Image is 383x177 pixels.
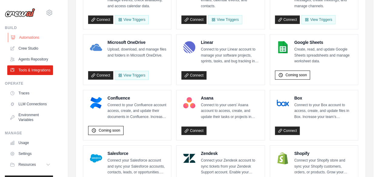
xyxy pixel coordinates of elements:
[294,95,353,101] h4: Box
[7,160,53,169] button: Resources
[90,152,102,164] img: Salesforce Logo
[5,8,35,17] img: Logo
[7,138,53,148] a: Usage
[181,71,206,80] a: Connect
[183,152,195,164] img: Zendesk Logo
[7,54,53,64] a: Agents Repository
[183,97,195,109] img: Asana Logo
[181,15,206,24] a: Connect
[107,150,166,156] h4: Salesforce
[294,150,353,156] h4: Shopify
[8,33,54,42] a: Automations
[183,41,195,53] img: Linear Logo
[88,15,113,24] a: Connect
[286,73,307,77] span: Coming soon
[107,47,166,58] p: Upload, download, and manage files and folders in Microsoft OneDrive.
[201,95,259,101] h4: Asana
[90,41,102,53] img: Microsoft OneDrive Logo
[99,128,120,133] span: Coming soon
[277,97,289,109] img: Box Logo
[107,102,166,120] p: Connect to your Confluence account access, create, and update their documents in Confluence. Incr...
[201,39,259,45] h4: Linear
[201,47,259,64] p: Connect to your Linear account to manage your software projects, sprints, tasks, and bug tracking...
[7,44,53,53] a: Crew Studio
[275,15,300,24] a: Connect
[301,15,335,24] : View Triggers
[201,158,259,175] p: Connect your Zendesk account to sync tickets from your Zendesk Support account. Enable your suppo...
[115,15,149,24] button: View Triggers
[208,15,242,24] : View Triggers
[107,95,166,101] h4: Confluence
[294,102,353,120] p: Connect to your Box account to access, create, and update files in Box. Increase your team’s prod...
[5,131,53,136] div: Manage
[201,102,259,120] p: Connect to your users’ Asana account to access, create, and update their tasks or projects in [GE...
[5,25,53,30] div: Build
[275,126,300,135] a: Connect
[294,158,353,175] p: Connect your Shopify store and sync your Shopify customers, orders, or products. Grow your busine...
[7,65,53,75] a: Tools & Integrations
[277,41,289,53] img: Google Sheets Logo
[294,39,353,45] h4: Google Sheets
[18,162,36,167] span: Resources
[294,47,353,64] p: Create, read, and update Google Sheets spreadsheets and manage worksheet data.
[5,81,53,86] div: Operate
[107,39,166,45] h4: Microsoft OneDrive
[201,150,259,156] h4: Zendesk
[90,97,102,109] img: Confluence Logo
[7,110,53,125] a: Environment Variables
[88,71,113,80] a: Connect
[181,126,206,135] a: Connect
[115,71,149,80] : View Triggers
[7,149,53,159] a: Settings
[277,152,289,164] img: Shopify Logo
[7,88,53,98] a: Traces
[7,99,53,109] a: LLM Connections
[107,158,166,175] p: Connect your Salesforce account and sync your Salesforce accounts, contacts, leads, or opportunit...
